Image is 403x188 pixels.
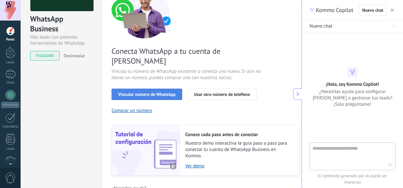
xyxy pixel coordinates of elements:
div: Leads [1,60,20,65]
a: Ver demo [185,163,293,169]
span: Nuestra demo interactiva te guía paso a paso para conectar tu cuenta de WhatsApp Business en Kommo. [185,140,293,159]
div: Más leads con potentes herramientas de WhatsApp [30,34,93,46]
button: Usar otro número de teléfono [187,89,256,100]
span: Kommo Copilot [316,6,353,14]
span: Vincula tu número de WhatsApp existente o conecta uno nuevo. Si aún no tienes un número, puedes c... [112,68,262,81]
div: Panel [1,38,20,42]
button: Comprar un número [112,108,152,114]
span: Usar otro número de teléfono [194,92,250,97]
span: Vincular número de WhatsApp [118,92,176,97]
span: Desinstalar [64,53,85,59]
div: Calendario [1,125,20,129]
div: Chats [1,81,20,85]
span: ¿Necesitas ayuda para configurar [PERSON_NAME] o gestionar tus leads? ¡Solo pregúntame! [310,89,395,108]
div: Listas [1,147,20,151]
div: WhatsApp [1,102,19,108]
span: Nuevo chat [310,23,332,29]
h2: Conoce cada paso antes de conectar [185,132,293,138]
button: Nuevo chat [359,4,387,16]
span: Conecta WhatsApp a tu cuenta de [PERSON_NAME] [112,46,262,66]
button: Desinstalar [61,51,85,60]
div: WhatsApp Business [30,14,93,34]
h2: ¡Hola, soy Kommo Copilot! [326,81,379,87]
span: instalado [30,51,59,60]
span: Nuevo chat [362,8,383,12]
button: Nuevo chat [302,21,403,32]
button: Vincular número de WhatsApp [112,89,182,100]
span: El contenido generado por IA puede ser impreciso [310,173,395,185]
